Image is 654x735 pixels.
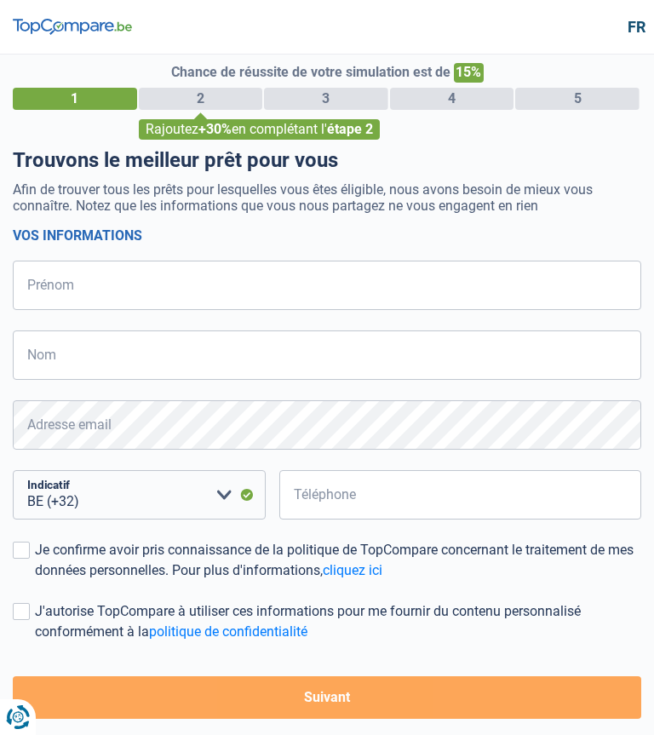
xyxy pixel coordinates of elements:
[35,540,641,581] div: Je confirme avoir pris connaissance de la politique de TopCompare concernant le traitement de mes...
[515,88,640,110] div: 5
[390,88,514,110] div: 4
[13,88,137,110] div: 1
[454,63,484,83] span: 15%
[279,470,641,520] input: 401020304
[13,148,641,173] h1: Trouvons le meilleur prêt pour vous
[139,119,380,140] div: Rajoutez en complétant l'
[13,227,641,244] h2: Vos informations
[264,88,388,110] div: 3
[323,562,382,578] a: cliquez ici
[327,121,373,137] span: étape 2
[35,601,641,642] div: J'autorise TopCompare à utiliser ces informations pour me fournir du contenu personnalisé conform...
[13,181,641,214] p: Afin de trouver tous les prêts pour lesquelles vous êtes éligible, nous avons besoin de mieux vou...
[13,676,641,719] button: Suivant
[628,18,641,37] div: fr
[198,121,232,137] span: +30%
[13,19,132,36] img: TopCompare Logo
[139,88,263,110] div: 2
[149,623,307,640] a: politique de confidentialité
[171,64,450,80] span: Chance de réussite de votre simulation est de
